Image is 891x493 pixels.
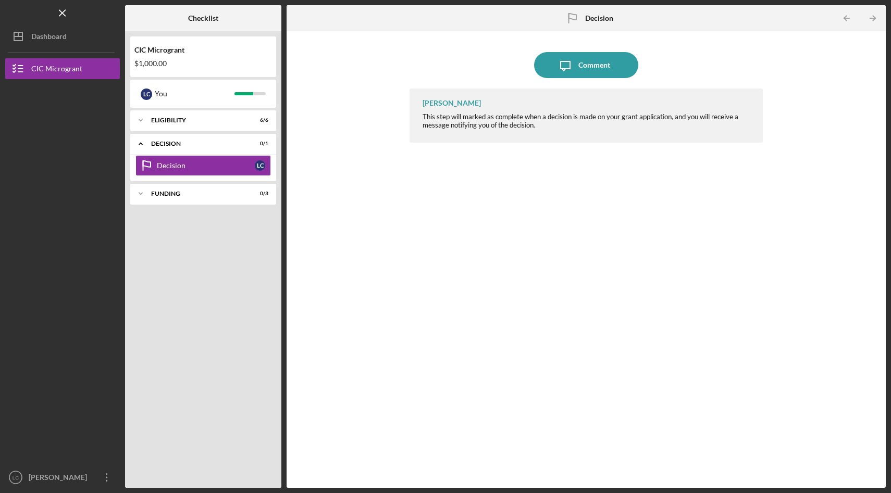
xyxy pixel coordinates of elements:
button: CIC Microgrant [5,58,120,79]
b: Decision [585,14,613,22]
div: L C [141,89,152,100]
div: 0 / 1 [250,141,268,147]
div: Comment [578,52,610,78]
div: 6 / 6 [250,117,268,123]
div: ELIGIBILITY [151,117,242,123]
div: CIC Microgrant [31,58,82,82]
div: $1,000.00 [134,59,272,68]
div: Decision [157,161,255,170]
b: Checklist [188,14,218,22]
div: L C [255,160,265,171]
a: DecisionLC [135,155,271,176]
div: CIC Microgrant [134,46,272,54]
div: [PERSON_NAME] [26,467,94,490]
span: This step will marked as complete when a decision is made on your grant application, and you will... [423,112,738,129]
text: LC [13,475,19,481]
div: 0 / 3 [250,191,268,197]
div: Dashboard [31,26,67,49]
div: FUNDING [151,191,242,197]
div: Decision [151,141,242,147]
button: Dashboard [5,26,120,47]
div: You [155,85,234,103]
div: [PERSON_NAME] [423,99,481,107]
button: LC[PERSON_NAME] [5,467,120,488]
button: Comment [534,52,638,78]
